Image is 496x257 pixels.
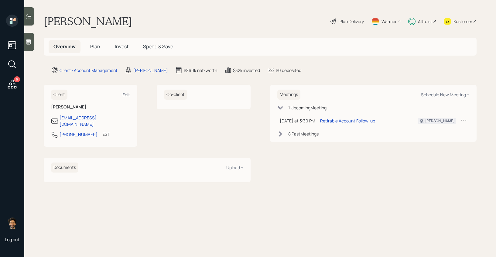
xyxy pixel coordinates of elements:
[51,90,67,100] h6: Client
[320,118,375,124] div: Retirable Account Follow-up
[288,131,319,137] div: 8 Past Meeting s
[226,165,243,170] div: Upload +
[277,90,300,100] h6: Meetings
[90,43,100,50] span: Plan
[421,92,469,98] div: Schedule New Meeting +
[60,67,118,74] div: Client · Account Management
[115,43,128,50] span: Invest
[14,76,20,82] div: 5
[133,67,168,74] div: [PERSON_NAME]
[425,118,455,124] div: [PERSON_NAME]
[418,18,432,25] div: Altruist
[5,237,19,242] div: Log out
[122,92,130,98] div: Edit
[102,131,110,137] div: EST
[60,131,97,138] div: [PHONE_NUMBER]
[280,118,315,124] div: [DATE] at 3:30 PM
[53,43,76,50] span: Overview
[340,18,364,25] div: Plan Delivery
[164,90,187,100] h6: Co-client
[51,163,78,173] h6: Documents
[184,67,217,74] div: $860k net-worth
[276,67,301,74] div: $0 deposited
[381,18,397,25] div: Warmer
[60,115,130,127] div: [EMAIL_ADDRESS][DOMAIN_NAME]
[288,105,327,111] div: 1 Upcoming Meeting
[453,18,472,25] div: Kustomer
[143,43,173,50] span: Spend & Save
[6,217,18,229] img: eric-schwartz-headshot.png
[233,67,260,74] div: $32k invested
[51,105,130,110] h6: [PERSON_NAME]
[44,15,132,28] h1: [PERSON_NAME]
